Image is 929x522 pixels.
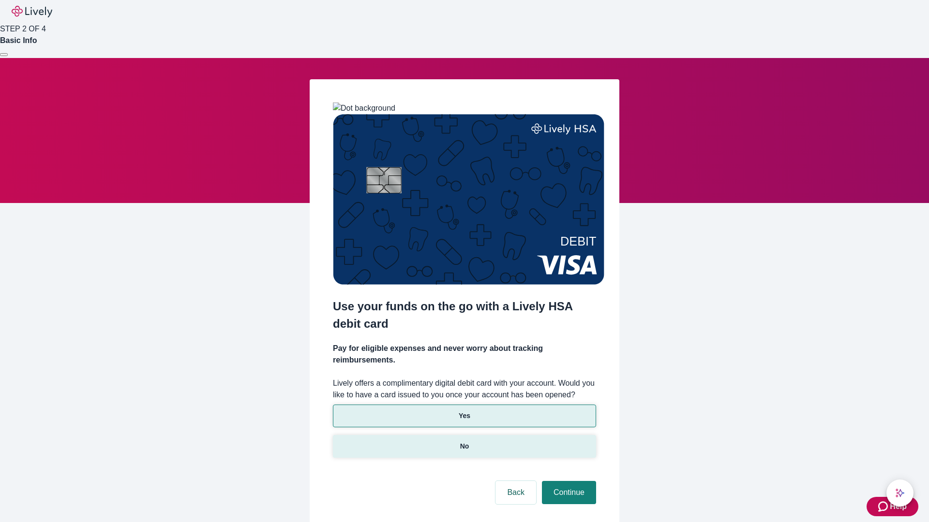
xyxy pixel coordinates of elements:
[333,377,596,401] label: Lively offers a complimentary digital debit card with your account. Would you like to have a card...
[878,501,890,512] svg: Zendesk support icon
[886,479,914,507] button: chat
[867,497,918,516] button: Zendesk support iconHelp
[333,114,604,285] img: Debit card
[542,481,596,504] button: Continue
[333,102,395,114] img: Dot background
[333,435,596,458] button: No
[333,405,596,427] button: Yes
[460,441,469,451] p: No
[333,343,596,366] h4: Pay for eligible expenses and never worry about tracking reimbursements.
[459,411,470,421] p: Yes
[333,298,596,333] h2: Use your funds on the go with a Lively HSA debit card
[890,501,907,512] span: Help
[895,488,905,498] svg: Lively AI Assistant
[495,481,536,504] button: Back
[12,6,52,17] img: Lively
